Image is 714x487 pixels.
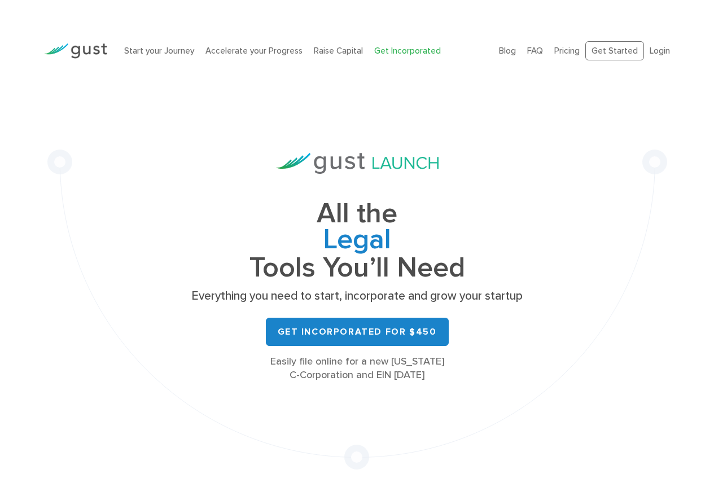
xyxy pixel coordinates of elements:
a: Get Incorporated [374,46,441,56]
a: Accelerate your Progress [205,46,303,56]
span: Legal [188,227,527,255]
a: Get Incorporated for $450 [266,318,449,346]
p: Everything you need to start, incorporate and grow your startup [188,288,527,304]
img: Gust Launch Logo [276,153,439,174]
a: Login [650,46,670,56]
a: Blog [499,46,516,56]
a: FAQ [527,46,543,56]
a: Start your Journey [124,46,194,56]
a: Pricing [554,46,580,56]
img: Gust Logo [44,43,107,59]
div: Easily file online for a new [US_STATE] C-Corporation and EIN [DATE] [188,355,527,382]
a: Raise Capital [314,46,363,56]
a: Get Started [585,41,644,61]
h1: All the Tools You’ll Need [188,201,527,280]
